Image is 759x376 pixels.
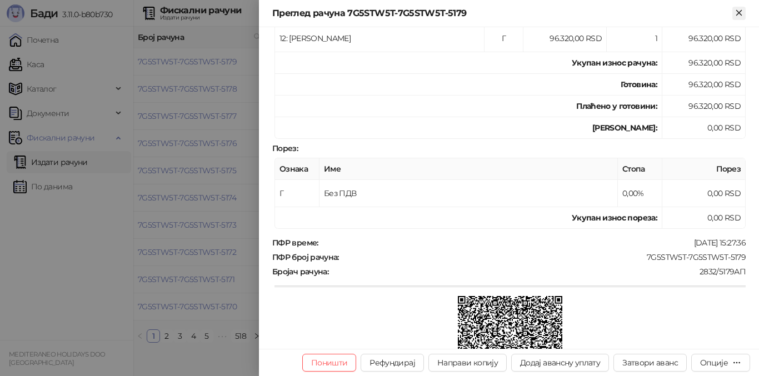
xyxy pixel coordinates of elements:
strong: Укупан износ пореза: [572,213,657,223]
div: Преглед рачуна 7G5STW5T-7G5STW5T-5179 [272,7,732,20]
td: 96.320,00 RSD [523,25,607,52]
div: [DATE] 15:27:36 [319,238,747,248]
td: 96.320,00 RSD [662,74,746,96]
td: 1 [607,25,662,52]
button: Поништи [302,354,357,372]
strong: Порез : [272,143,298,153]
strong: Готовина : [621,79,657,89]
button: Направи копију [428,354,507,372]
td: 0,00 RSD [662,180,746,207]
th: Стопа [618,158,662,180]
button: Додај авансну уплату [511,354,609,372]
strong: Плаћено у готовини: [576,101,657,111]
button: Опције [691,354,750,372]
td: Без ПДВ [319,180,618,207]
td: 96.320,00 RSD [662,25,746,52]
span: Направи копију [437,358,498,368]
td: Г [275,180,319,207]
td: 0,00 RSD [662,207,746,229]
button: Рефундирај [361,354,424,372]
td: 12: [PERSON_NAME] [275,25,485,52]
strong: ПФР број рачуна : [272,252,339,262]
td: 0,00% [618,180,662,207]
button: Close [732,7,746,20]
td: Г [485,25,523,52]
td: 0,00 RSD [662,117,746,139]
div: 2832/5179АП [329,267,747,277]
div: Опције [700,358,728,368]
div: 7G5STW5T-7G5STW5T-5179 [340,252,747,262]
th: Име [319,158,618,180]
strong: Укупан износ рачуна : [572,58,657,68]
th: Ознака [275,158,319,180]
td: 96.320,00 RSD [662,52,746,74]
button: Затвори аванс [613,354,687,372]
th: Порез [662,158,746,180]
td: 96.320,00 RSD [662,96,746,117]
strong: Бројач рачуна : [272,267,328,277]
strong: [PERSON_NAME]: [592,123,657,133]
strong: ПФР време : [272,238,318,248]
